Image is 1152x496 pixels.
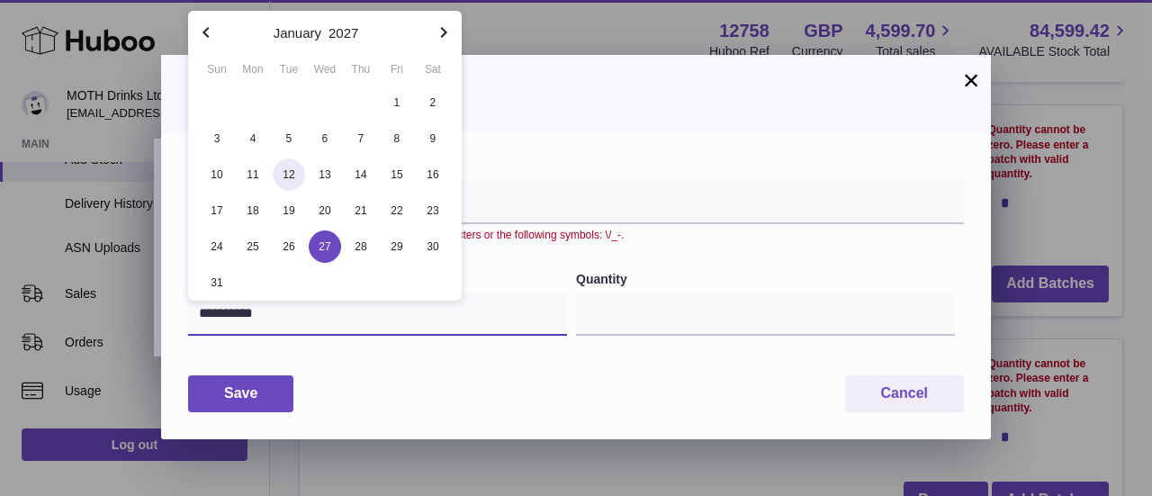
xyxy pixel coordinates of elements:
[417,194,449,227] span: 23
[237,122,269,155] span: 4
[273,194,305,227] span: 19
[235,193,271,229] button: 18
[309,158,341,191] span: 13
[379,157,415,193] button: 15
[307,121,343,157] button: 6
[201,230,233,263] span: 24
[381,194,413,227] span: 22
[960,69,982,91] button: ×
[201,194,233,227] span: 17
[199,61,235,77] div: Sun
[379,229,415,265] button: 29
[273,158,305,191] span: 12
[415,193,451,229] button: 23
[345,158,377,191] span: 14
[199,265,235,301] button: 31
[271,157,307,193] button: 12
[307,229,343,265] button: 27
[381,158,413,191] span: 15
[417,158,449,191] span: 16
[237,158,269,191] span: 11
[309,194,341,227] span: 20
[417,122,449,155] span: 9
[343,61,379,77] div: Thu
[379,85,415,121] button: 1
[273,122,305,155] span: 5
[415,121,451,157] button: 9
[188,375,293,412] button: Save
[343,193,379,229] button: 21
[415,157,451,193] button: 16
[199,193,235,229] button: 17
[576,271,955,288] label: Quantity
[345,194,377,227] span: 21
[415,61,451,77] div: Sat
[271,229,307,265] button: 26
[237,230,269,263] span: 25
[307,193,343,229] button: 20
[235,229,271,265] button: 25
[201,266,233,299] span: 31
[343,229,379,265] button: 28
[417,86,449,119] span: 2
[201,158,233,191] span: 10
[274,26,321,40] button: January
[271,61,307,77] div: Tue
[271,193,307,229] button: 19
[188,159,964,176] label: Batch Reference
[199,157,235,193] button: 10
[343,121,379,157] button: 7
[235,121,271,157] button: 4
[381,230,413,263] span: 29
[845,375,964,412] button: Cancel
[199,229,235,265] button: 24
[273,230,305,263] span: 26
[235,157,271,193] button: 11
[415,85,451,121] button: 2
[307,61,343,77] div: Wed
[188,73,964,102] h3: Add
[343,157,379,193] button: 14
[379,61,415,77] div: Fri
[379,121,415,157] button: 8
[381,122,413,155] span: 8
[237,194,269,227] span: 18
[307,157,343,193] button: 13
[345,230,377,263] span: 28
[188,228,964,242] div: Batch reference should only contain alphanumeric characters or the following symbols: \/_-.
[201,122,233,155] span: 3
[328,26,358,40] button: 2027
[381,86,413,119] span: 1
[309,122,341,155] span: 6
[345,122,377,155] span: 7
[235,61,271,77] div: Mon
[379,193,415,229] button: 22
[199,121,235,157] button: 3
[309,230,341,263] span: 27
[415,229,451,265] button: 30
[417,230,449,263] span: 30
[271,121,307,157] button: 5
